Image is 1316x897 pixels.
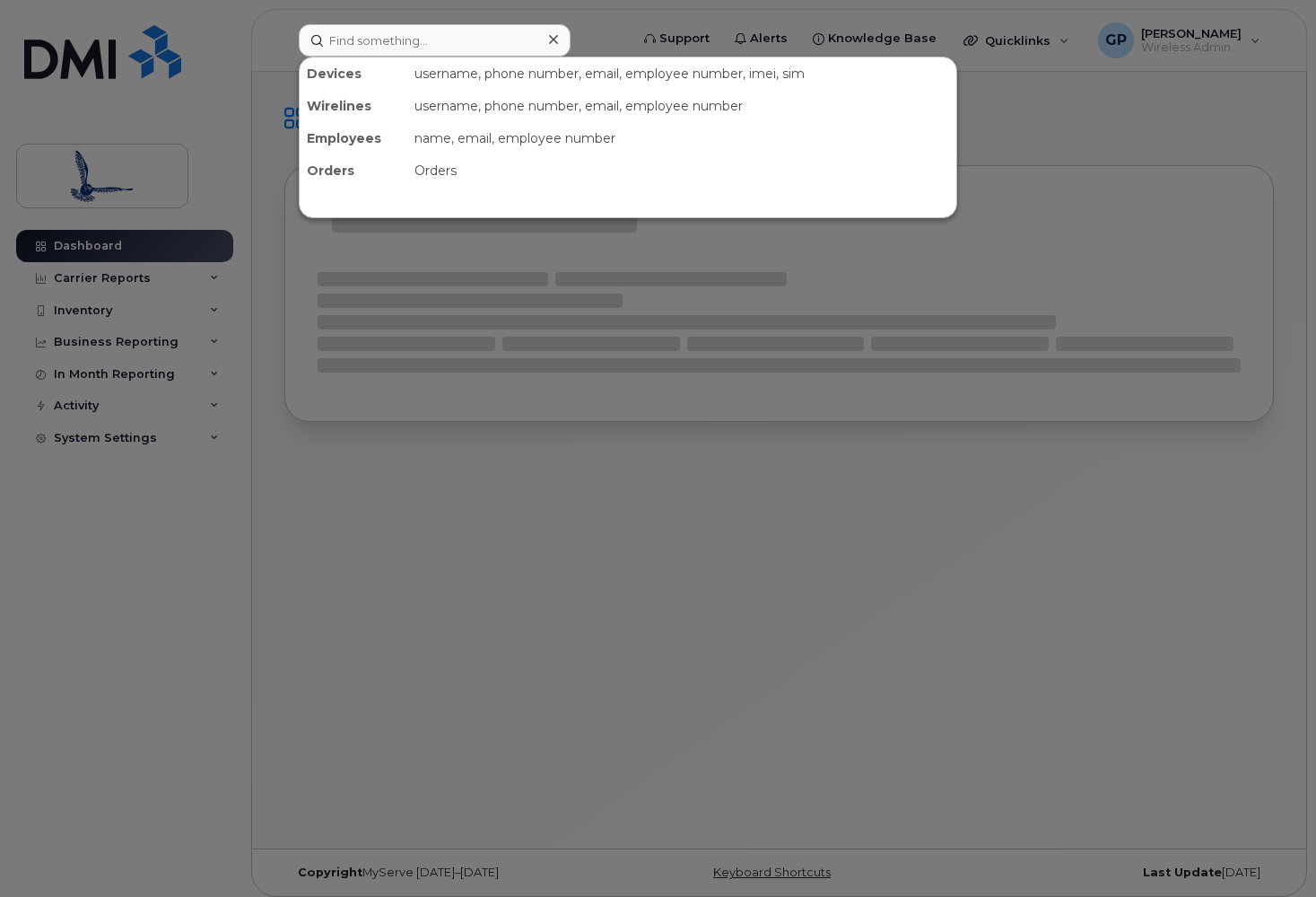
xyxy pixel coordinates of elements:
[300,154,407,187] div: Orders
[300,122,407,154] div: Employees
[407,122,956,154] div: name, email, employee number
[407,90,956,122] div: username, phone number, email, employee number
[300,57,407,90] div: Devices
[407,57,956,90] div: username, phone number, email, employee number, imei, sim
[300,90,407,122] div: Wirelines
[407,154,956,187] div: Orders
